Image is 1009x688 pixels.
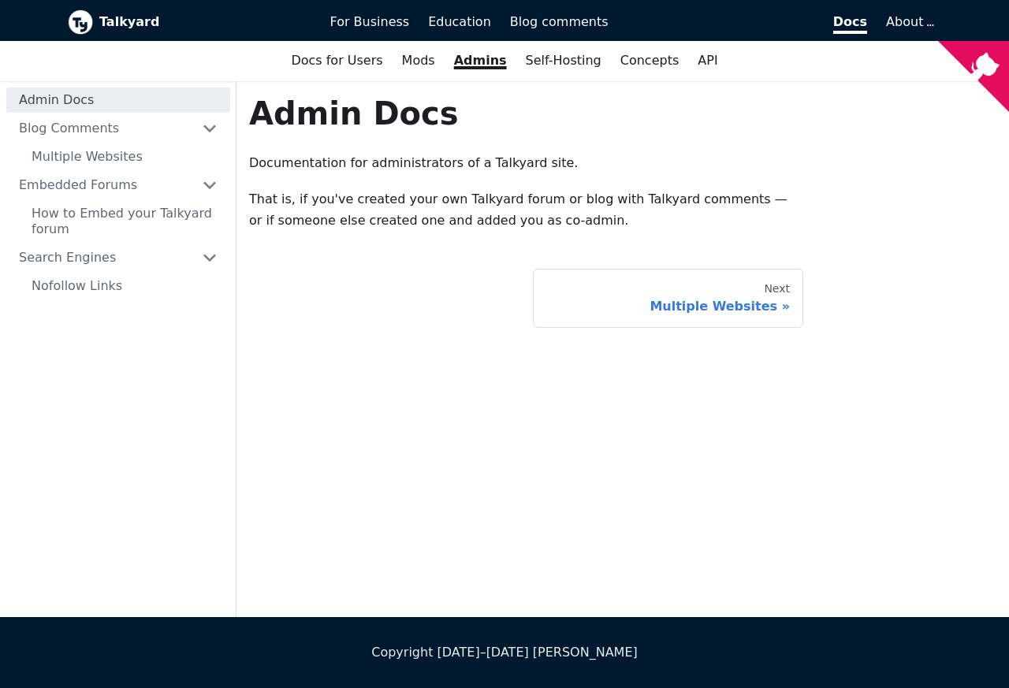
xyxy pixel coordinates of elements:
a: Mods [393,47,445,74]
span: Education [428,14,491,29]
a: About [886,14,932,29]
img: Talkyard logo [68,9,93,35]
a: Nofollow Links [19,273,230,299]
a: Docs for Users [281,47,392,74]
a: Education [419,9,501,35]
div: Multiple Websites [546,299,791,314]
a: Search Engines [6,245,230,270]
p: Documentation for administrators of a Talkyard site. [249,153,803,173]
div: Copyright [DATE]–[DATE] [PERSON_NAME] [68,642,941,663]
span: Docs [833,14,867,34]
p: That is, if you've created your own Talkyard forum or blog with Talkyard comments — or if someone... [249,189,803,231]
a: Blog comments [501,9,618,35]
a: Embedded Forums [6,173,230,198]
a: Concepts [611,47,689,74]
a: Docs [618,9,877,35]
a: Blog Comments [6,116,230,141]
h1: Admin Docs [249,94,803,133]
a: NextMultiple Websites [533,269,804,329]
a: Admins [445,47,516,74]
span: Blog comments [510,14,609,29]
a: Multiple Websites [19,144,230,169]
a: API [688,47,727,74]
span: For Business [330,14,410,29]
a: Self-Hosting [516,47,611,74]
a: Admin Docs [6,87,230,113]
a: For Business [321,9,419,35]
nav: Docs pages navigation [249,269,803,329]
a: How to Embed your Talkyard forum [19,201,230,242]
div: Next [546,282,791,296]
b: Talkyard [99,12,308,32]
a: Talkyard logoTalkyard [68,9,308,35]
